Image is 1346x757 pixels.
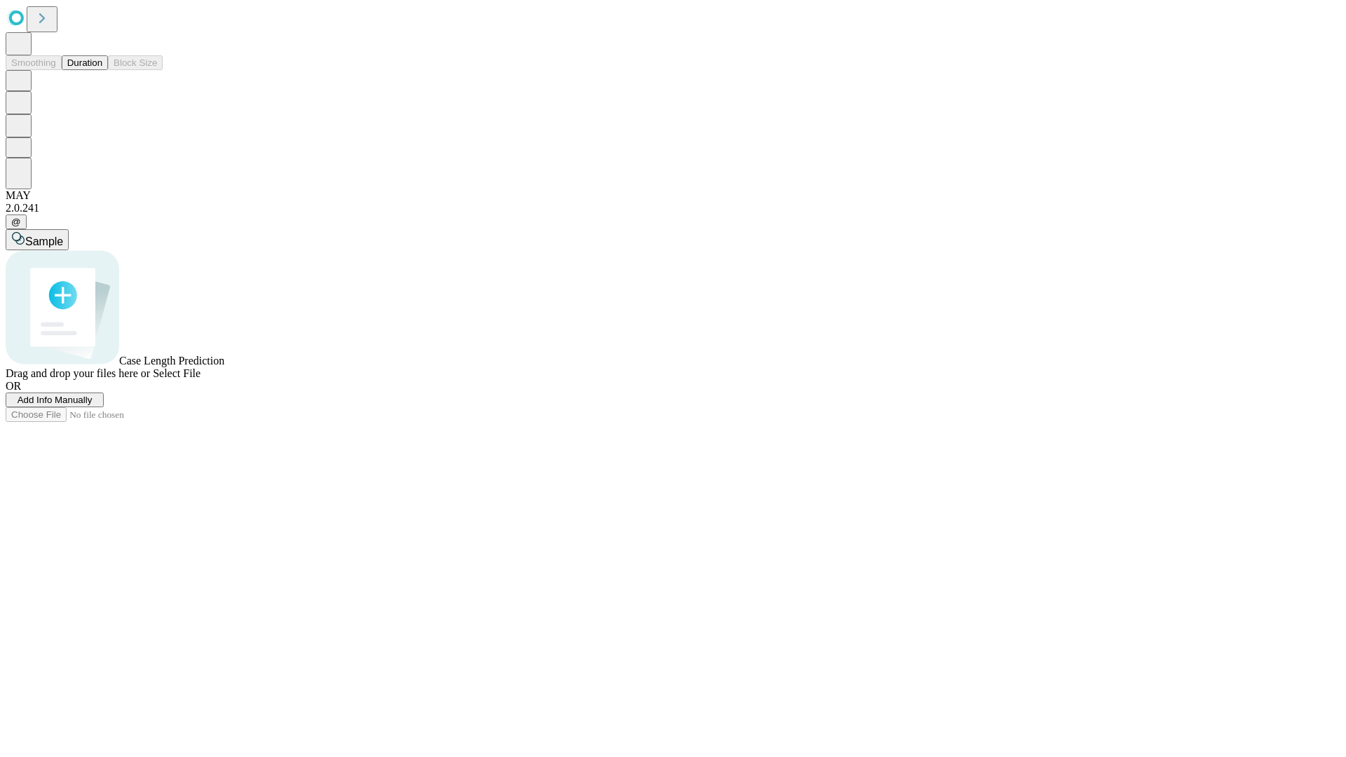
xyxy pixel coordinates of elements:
[6,380,21,392] span: OR
[6,189,1340,202] div: MAY
[6,229,69,250] button: Sample
[6,214,27,229] button: @
[108,55,163,70] button: Block Size
[62,55,108,70] button: Duration
[6,202,1340,214] div: 2.0.241
[6,393,104,407] button: Add Info Manually
[25,236,63,247] span: Sample
[11,217,21,227] span: @
[153,367,200,379] span: Select File
[18,395,93,405] span: Add Info Manually
[6,55,62,70] button: Smoothing
[119,355,224,367] span: Case Length Prediction
[6,367,150,379] span: Drag and drop your files here or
